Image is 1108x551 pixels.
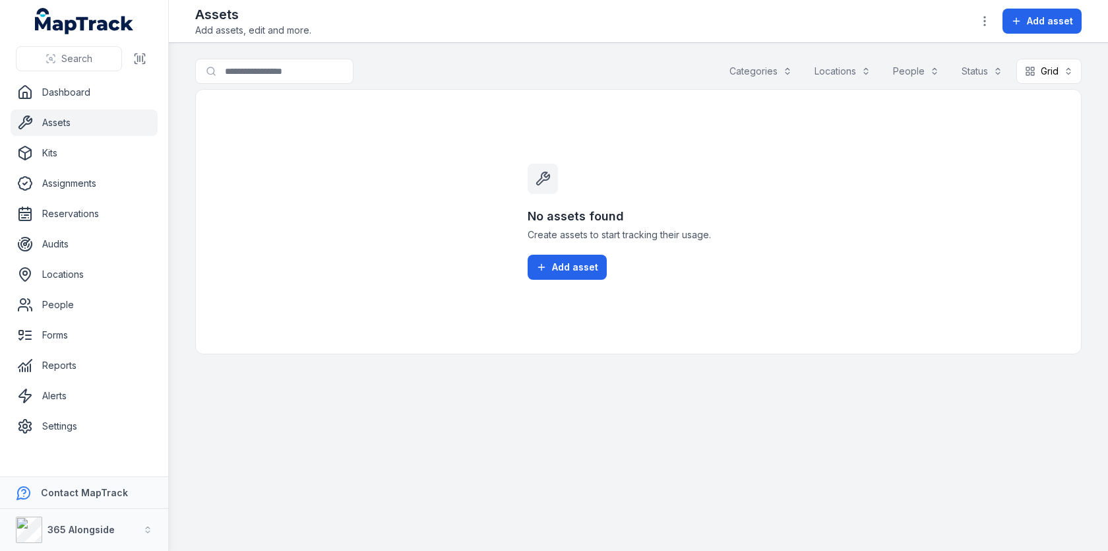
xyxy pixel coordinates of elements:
span: Create assets to start tracking their usage. [528,228,749,242]
a: Reports [11,352,158,379]
a: Audits [11,231,158,257]
strong: Contact MapTrack [41,487,128,498]
a: Dashboard [11,79,158,106]
button: Add asset [528,255,607,280]
h3: No assets found [528,207,749,226]
a: Assignments [11,170,158,197]
span: Add assets, edit and more. [195,24,311,37]
a: Settings [11,413,158,439]
a: Kits [11,140,158,166]
button: Categories [721,59,801,84]
a: Locations [11,261,158,288]
span: Search [61,52,92,65]
a: Assets [11,110,158,136]
button: People [884,59,948,84]
a: People [11,292,158,318]
span: Add asset [552,261,598,274]
a: Alerts [11,383,158,409]
a: Forms [11,322,158,348]
a: Reservations [11,201,158,227]
button: Search [16,46,122,71]
button: Grid [1016,59,1082,84]
button: Add asset [1002,9,1082,34]
span: Add asset [1027,15,1073,28]
h2: Assets [195,5,311,24]
a: MapTrack [35,8,134,34]
strong: 365 Alongside [47,524,115,535]
button: Locations [806,59,879,84]
button: Status [953,59,1011,84]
